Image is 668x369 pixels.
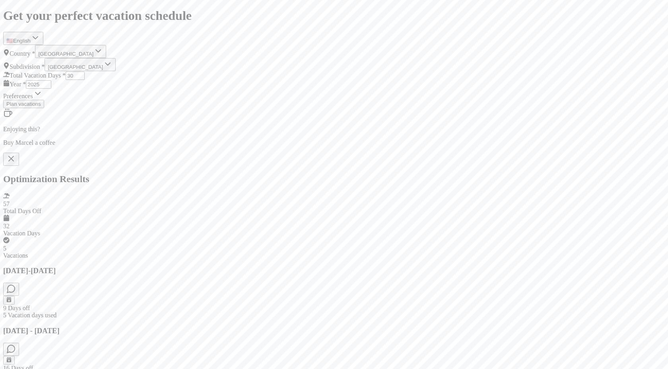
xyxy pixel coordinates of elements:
[3,283,19,296] button: Suggest Trip
[3,139,665,146] p: Buy Marcel a coffee
[3,223,665,230] div: 32
[3,326,665,335] h3: [DATE] - [DATE]
[3,230,665,237] div: Vacation Days
[3,343,19,356] button: Suggest Trip
[3,296,15,305] button: Add to Calendar
[3,252,665,259] div: Vacations
[3,126,665,133] p: Enjoying this?
[3,100,44,108] button: Plan vacations
[3,356,15,365] button: Add to Calendar
[10,63,45,70] span: Subdivision
[10,50,35,57] span: Country
[3,305,665,312] div: 9 Days off
[3,8,665,23] h1: Get your perfect vacation schedule
[10,81,26,87] span: Year
[3,312,665,319] div: 5 Vacation days used
[3,208,665,215] div: Total Days Off
[3,174,665,184] h2: Optimization Results
[3,245,665,252] div: 5
[10,72,66,79] span: Total Vacation Days
[3,200,665,208] div: 57
[3,266,665,275] h3: [DATE]-[DATE]
[3,93,33,99] span: Preferences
